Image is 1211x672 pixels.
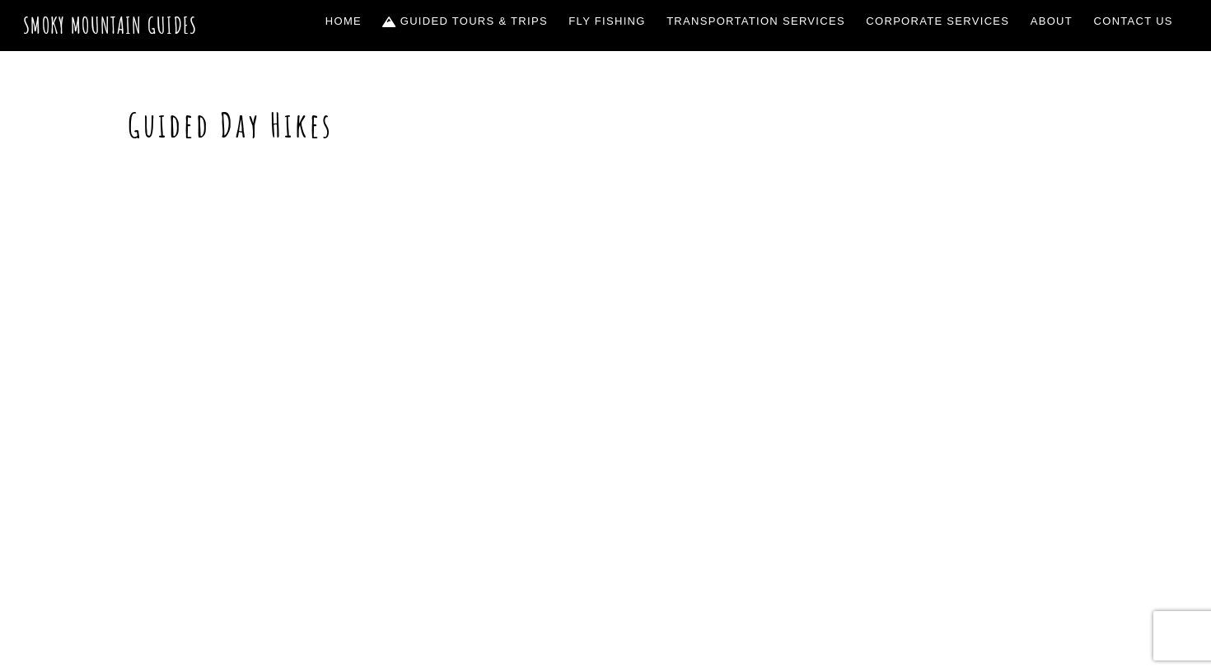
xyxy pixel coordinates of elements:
a: Fly Fishing [563,4,652,39]
a: Guided Tours & Trips [376,4,554,39]
h1: Guided Day Hikes [128,105,1083,145]
a: Transportation Services [660,4,851,39]
a: Contact Us [1087,4,1180,39]
a: Corporate Services [860,4,1017,39]
a: Smoky Mountain Guides [23,12,198,39]
a: Home [319,4,368,39]
a: About [1024,4,1079,39]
